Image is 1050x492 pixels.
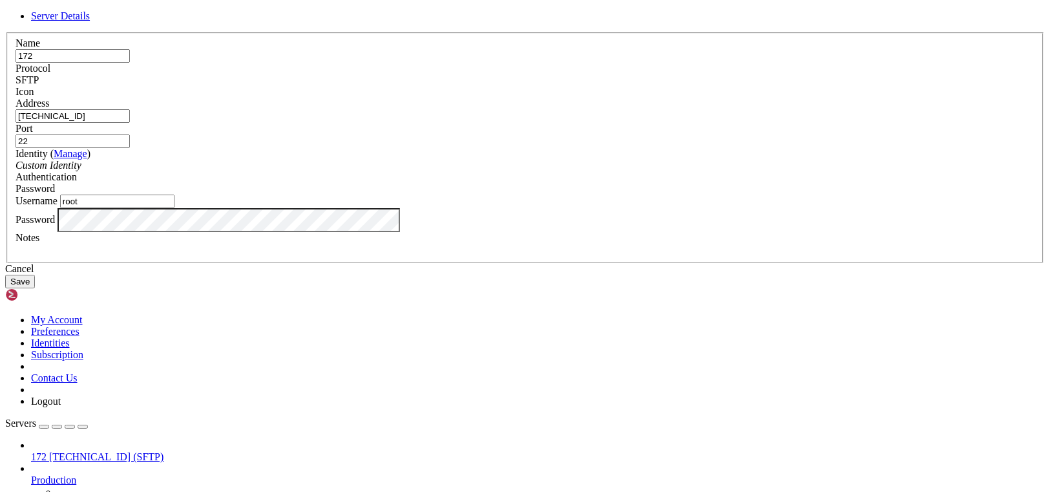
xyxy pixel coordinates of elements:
[50,148,90,159] span: ( )
[31,10,90,21] a: Server Details
[5,418,36,429] span: Servers
[16,123,33,134] label: Port
[47,191,58,203] span: ㉿
[99,192,104,202] span: ]
[72,204,78,214] span: w
[52,204,57,214] span: p
[5,226,880,238] x-row: Retype new password:
[31,337,70,348] a: Identities
[57,204,62,214] span: a
[49,451,163,462] span: [TECHNICAL_ID] (SFTP)
[78,204,83,214] span: d
[67,204,72,214] span: s
[5,87,880,98] x-row: permitted by applicable law.
[5,122,10,133] span: ┃
[31,440,1045,463] li: 172 [TECHNICAL_ID] (SFTP)
[5,215,880,226] x-row: New password:
[5,238,880,250] x-row: passwd: password updated successfully
[36,204,41,214] span: d
[16,109,130,123] input: Host Name or IP
[16,204,21,214] span: #
[5,134,305,144] span: ┃ This is a minimal installation of Kali Linux, you likely
[54,148,87,159] a: Manage
[16,232,39,243] label: Notes
[5,52,880,63] x-row: individual files in /usr/share/doc/*/copyright.
[5,192,26,202] span: ┌──(
[31,372,78,383] a: Contact Us
[5,273,16,284] span: └─
[5,262,26,272] span: ┌──(
[16,63,50,74] label: Protocol
[16,214,55,225] label: Password
[16,49,130,63] input: Server Name
[31,475,76,486] span: Production
[78,192,94,202] span: )-[
[16,171,77,182] label: Authentication
[5,180,21,191] span: ┗━(
[94,262,99,272] span: ~
[60,195,174,208] input: Login Username
[5,28,880,40] x-row: The programs included with the Kali GNU/Linux system are free software;
[16,183,1034,195] div: Password
[41,204,47,214] span: o
[5,204,16,214] span: └─
[27,273,32,284] div: (4, 23)
[47,261,58,273] span: ㉿
[5,110,880,122] x-row: )
[26,192,47,202] span: root
[16,98,49,109] label: Address
[62,204,67,214] span: s
[5,75,880,87] x-row: Kali GNU/Linux comes with ABSOLUTELY NO WARRANTY, to the extent
[58,192,78,202] span: kali
[26,204,31,214] span: s
[16,148,90,159] label: Identity
[31,314,83,325] a: My Account
[5,157,119,167] span: ┃ ⇒ [URL][DOMAIN_NAME]
[16,160,81,171] i: Custom Identity
[5,145,258,156] span: ┃ want to install supplementary tools. Learn how:
[16,183,55,194] span: Password
[21,111,165,121] span: Message from Kali developers
[16,195,58,206] label: Username
[31,326,79,337] a: Preferences
[31,204,36,214] span: u
[5,169,10,179] span: ┃
[78,262,94,272] span: )-[
[16,37,40,48] label: Name
[58,262,78,272] span: kali
[16,273,21,284] span: #
[99,262,104,272] span: ]
[5,98,880,110] x-row: Last login: [DATE] from [TECHNICAL_ID]
[31,475,1045,486] a: Production
[16,160,1034,171] div: Custom Identity
[5,288,79,301] img: Shellngn
[5,111,21,121] span: ┏━(
[94,192,99,202] span: ~
[16,74,39,85] span: SFTP
[31,451,47,462] span: 172
[31,396,61,407] a: Logout
[5,180,880,191] x-row: )
[16,74,1034,86] div: SFTP
[5,40,880,52] x-row: the exact distribution terms for each program are described in the
[31,349,83,360] a: Subscription
[5,5,880,17] x-row: Linux kali [DATE]+kali-amd64 #1 SMP PREEMPT_DYNAMIC Kali 6.12.33-1kali1 ([DATE]) x86_64
[5,418,88,429] a: Servers
[16,134,130,148] input: Port Number
[5,263,1045,275] div: Cancel
[16,86,34,97] label: Icon
[21,180,258,191] span: Run: “touch ~/.hushlogin” to hide this message
[26,262,47,272] span: root
[5,275,35,288] button: Save
[31,451,1045,463] a: 172 [TECHNICAL_ID] (SFTP)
